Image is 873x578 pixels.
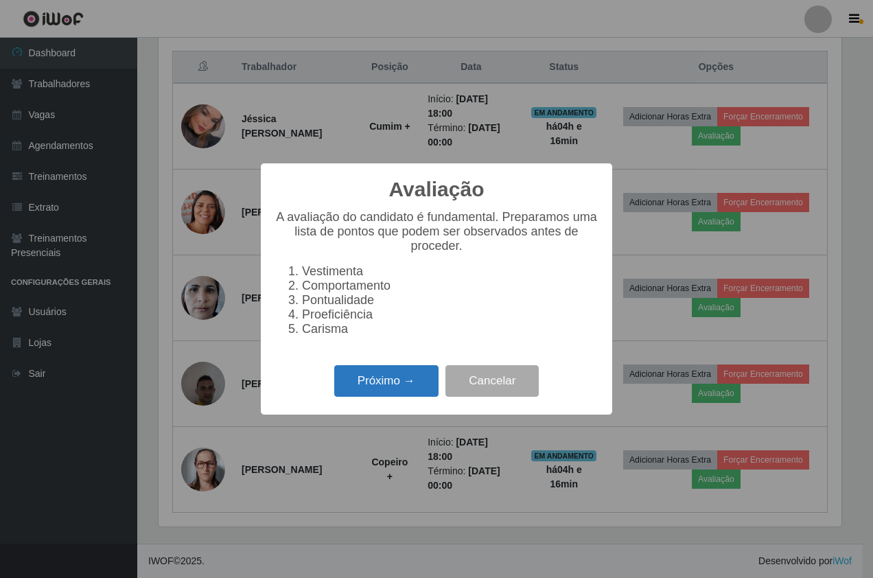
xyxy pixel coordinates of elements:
[302,264,598,279] li: Vestimenta
[302,308,598,322] li: Proeficiência
[302,293,598,308] li: Pontualidade
[334,365,439,397] button: Próximo →
[302,279,598,293] li: Comportamento
[445,365,539,397] button: Cancelar
[275,210,598,253] p: A avaliação do candidato é fundamental. Preparamos uma lista de pontos que podem ser observados a...
[389,177,485,202] h2: Avaliação
[302,322,598,336] li: Carisma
